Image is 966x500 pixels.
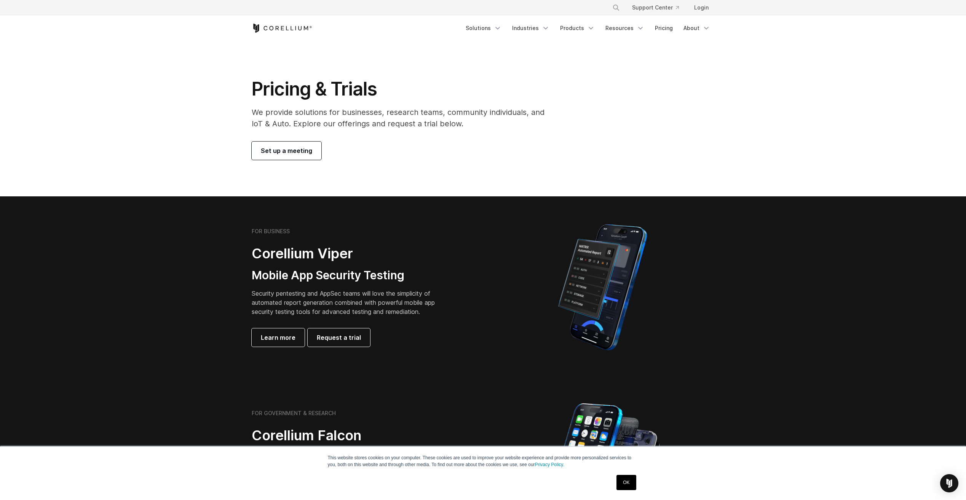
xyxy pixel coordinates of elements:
a: OK [616,475,636,490]
a: Support Center [626,1,685,14]
a: Products [556,21,599,35]
a: Resources [601,21,649,35]
h6: FOR GOVERNMENT & RESEARCH [252,410,336,417]
a: Solutions [461,21,506,35]
a: About [679,21,715,35]
a: Privacy Policy. [535,462,564,467]
p: This website stores cookies on your computer. These cookies are used to improve your website expe... [328,454,639,468]
h2: Corellium Falcon [252,427,465,444]
a: Login [688,1,715,14]
h2: Corellium Viper [252,245,447,262]
a: Set up a meeting [252,142,321,160]
img: Corellium MATRIX automated report on iPhone showing app vulnerability test results across securit... [545,221,660,354]
a: Pricing [650,21,677,35]
a: Industries [508,21,554,35]
h3: Mobile App Security Testing [252,268,447,283]
p: We provide solutions for businesses, research teams, community individuals, and IoT & Auto. Explo... [252,107,555,129]
span: Learn more [261,333,295,342]
p: Security pentesting and AppSec teams will love the simplicity of automated report generation comb... [252,289,447,316]
a: Request a trial [308,328,370,347]
a: Learn more [252,328,305,347]
div: Navigation Menu [603,1,715,14]
a: Corellium Home [252,24,312,33]
button: Search [609,1,623,14]
span: Set up a meeting [261,146,312,155]
div: Open Intercom Messenger [940,474,958,492]
h6: FOR BUSINESS [252,228,290,235]
h1: Pricing & Trials [252,78,555,100]
div: Navigation Menu [461,21,715,35]
span: Request a trial [317,333,361,342]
